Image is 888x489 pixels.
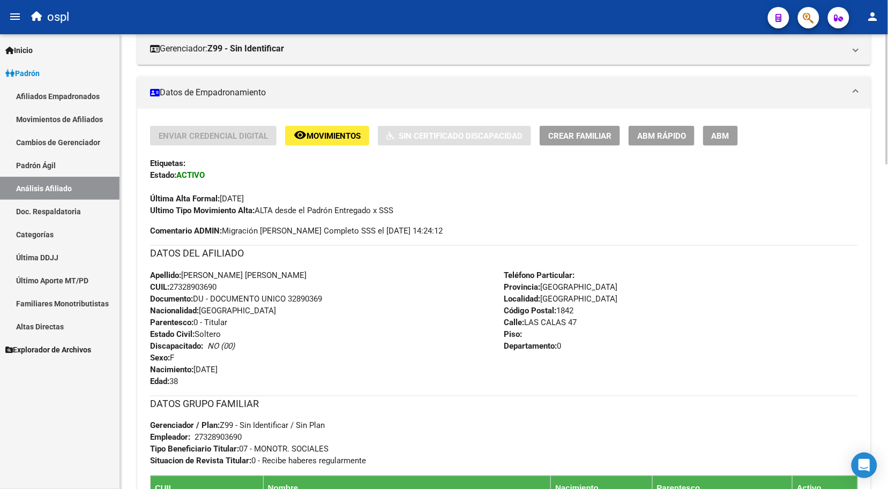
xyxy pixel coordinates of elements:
strong: Documento: [150,294,193,304]
span: Z99 - Sin Identificar / Sin Plan [150,421,325,431]
strong: Ultimo Tipo Movimiento Alta: [150,206,255,215]
span: ospl [47,5,69,29]
button: Crear Familiar [540,126,620,146]
i: NO (00) [207,341,235,351]
strong: Piso: [504,329,523,339]
strong: Nacimiento: [150,365,193,374]
button: ABM Rápido [629,126,695,146]
strong: Z99 - Sin Identificar [207,43,284,55]
strong: Estado Civil: [150,329,195,339]
span: 0 - Recibe haberes regularmente [150,456,366,466]
strong: Apellido: [150,270,181,280]
h3: DATOS DEL AFILIADO [150,246,858,261]
strong: Código Postal: [504,306,557,315]
strong: Sexo: [150,353,170,363]
span: LAS CALAS 47 [504,318,577,327]
span: Soltero [150,329,221,339]
strong: Tipo Beneficiario Titular: [150,445,239,454]
strong: Edad: [150,377,169,386]
span: 38 [150,377,178,386]
mat-icon: remove_red_eye [294,129,307,141]
strong: Empleador: [150,433,190,442]
strong: Localidad: [504,294,541,304]
mat-panel-title: Gerenciador: [150,43,845,55]
span: 27328903690 [150,282,217,292]
span: Enviar Credencial Digital [159,131,268,141]
button: Sin Certificado Discapacidad [378,126,531,146]
strong: ACTIVO [176,170,205,180]
mat-expansion-panel-header: Gerenciador:Z99 - Sin Identificar [137,33,871,65]
mat-panel-title: Datos de Empadronamiento [150,87,845,99]
span: DU - DOCUMENTO UNICO 32890369 [150,294,322,304]
strong: Situacion de Revista Titular: [150,456,251,466]
span: [GEOGRAPHIC_DATA] [504,282,618,292]
span: Explorador de Archivos [5,344,91,356]
span: ABM [712,131,729,141]
mat-icon: menu [9,10,21,23]
strong: CUIL: [150,282,169,292]
span: 07 - MONOTR. SOCIALES [150,445,329,454]
button: ABM [703,126,738,146]
button: Enviar Credencial Digital [150,126,277,146]
span: Movimientos [307,131,361,141]
span: [DATE] [150,194,244,204]
strong: Teléfono Particular: [504,270,575,280]
span: [PERSON_NAME] [PERSON_NAME] [150,270,307,280]
strong: Estado: [150,170,176,180]
strong: Nacionalidad: [150,306,199,315]
span: 0 [504,341,562,351]
span: ABM Rápido [637,131,686,141]
span: 0 - Titular [150,318,227,327]
strong: Etiquetas: [150,159,185,168]
span: [GEOGRAPHIC_DATA] [504,294,618,304]
span: Padrón [5,67,40,79]
span: F [150,353,174,363]
span: [DATE] [150,365,218,374]
span: 1842 [504,306,574,315]
span: Sin Certificado Discapacidad [399,131,523,141]
h3: DATOS GRUPO FAMILIAR [150,396,858,411]
button: Movimientos [285,126,369,146]
strong: Discapacitado: [150,341,203,351]
strong: Provincia: [504,282,541,292]
mat-icon: person [867,10,879,23]
strong: Parentesco: [150,318,193,327]
strong: Comentario ADMIN: [150,226,222,236]
strong: Calle: [504,318,525,327]
span: Migración [PERSON_NAME] Completo SSS el [DATE] 14:24:12 [150,225,443,237]
strong: Última Alta Formal: [150,194,220,204]
span: Inicio [5,44,33,56]
div: 27328903690 [195,432,242,443]
strong: Departamento: [504,341,557,351]
div: Open Intercom Messenger [852,453,877,478]
mat-expansion-panel-header: Datos de Empadronamiento [137,77,871,109]
span: ALTA desde el Padrón Entregado x SSS [150,206,393,215]
span: Crear Familiar [548,131,611,141]
strong: Gerenciador / Plan: [150,421,220,431]
span: [GEOGRAPHIC_DATA] [150,306,276,315]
